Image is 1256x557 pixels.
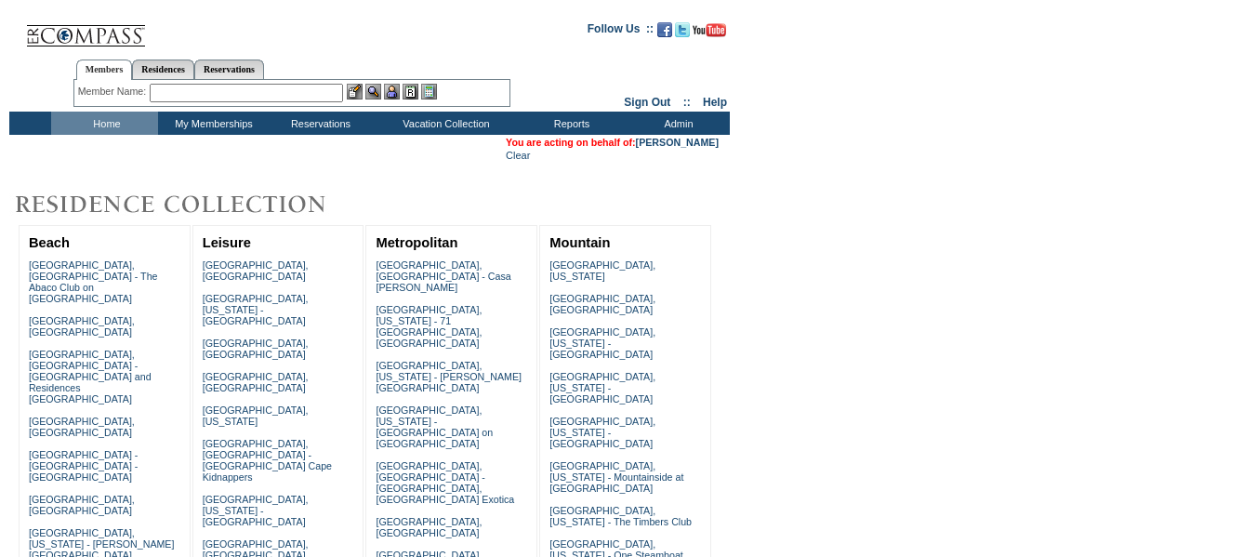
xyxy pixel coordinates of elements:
[372,112,516,135] td: Vacation Collection
[693,23,726,37] img: Subscribe to our YouTube Channel
[203,494,309,527] a: [GEOGRAPHIC_DATA], [US_STATE] - [GEOGRAPHIC_DATA]
[29,349,152,404] a: [GEOGRAPHIC_DATA], [GEOGRAPHIC_DATA] - [GEOGRAPHIC_DATA] and Residences [GEOGRAPHIC_DATA]
[376,235,457,250] a: Metropolitan
[9,186,372,223] img: Destinations by Exclusive Resorts
[683,96,691,109] span: ::
[203,404,309,427] a: [GEOGRAPHIC_DATA], [US_STATE]
[588,20,654,43] td: Follow Us ::
[376,304,482,349] a: [GEOGRAPHIC_DATA], [US_STATE] - 71 [GEOGRAPHIC_DATA], [GEOGRAPHIC_DATA]
[549,326,655,360] a: [GEOGRAPHIC_DATA], [US_STATE] - [GEOGRAPHIC_DATA]
[132,60,194,79] a: Residences
[29,235,70,250] a: Beach
[51,112,158,135] td: Home
[365,84,381,99] img: View
[25,9,146,47] img: Compass Home
[29,315,135,338] a: [GEOGRAPHIC_DATA], [GEOGRAPHIC_DATA]
[549,416,655,449] a: [GEOGRAPHIC_DATA], [US_STATE] - [GEOGRAPHIC_DATA]
[403,84,418,99] img: Reservations
[203,438,332,483] a: [GEOGRAPHIC_DATA], [GEOGRAPHIC_DATA] - [GEOGRAPHIC_DATA] Cape Kidnappers
[76,60,133,80] a: Members
[549,293,655,315] a: [GEOGRAPHIC_DATA], [GEOGRAPHIC_DATA]
[29,494,135,516] a: [GEOGRAPHIC_DATA], [GEOGRAPHIC_DATA]
[549,259,655,282] a: [GEOGRAPHIC_DATA], [US_STATE]
[506,137,719,148] span: You are acting on behalf of:
[703,96,727,109] a: Help
[506,150,530,161] a: Clear
[203,235,251,250] a: Leisure
[376,259,510,293] a: [GEOGRAPHIC_DATA], [GEOGRAPHIC_DATA] - Casa [PERSON_NAME]
[376,516,482,538] a: [GEOGRAPHIC_DATA], [GEOGRAPHIC_DATA]
[376,460,514,505] a: [GEOGRAPHIC_DATA], [GEOGRAPHIC_DATA] - [GEOGRAPHIC_DATA], [GEOGRAPHIC_DATA] Exotica
[624,96,670,109] a: Sign Out
[376,404,493,449] a: [GEOGRAPHIC_DATA], [US_STATE] - [GEOGRAPHIC_DATA] on [GEOGRAPHIC_DATA]
[657,28,672,39] a: Become our fan on Facebook
[194,60,264,79] a: Reservations
[347,84,363,99] img: b_edit.gif
[29,416,135,438] a: [GEOGRAPHIC_DATA], [GEOGRAPHIC_DATA]
[203,371,309,393] a: [GEOGRAPHIC_DATA], [GEOGRAPHIC_DATA]
[78,84,150,99] div: Member Name:
[549,235,610,250] a: Mountain
[158,112,265,135] td: My Memberships
[675,22,690,37] img: Follow us on Twitter
[29,259,158,304] a: [GEOGRAPHIC_DATA], [GEOGRAPHIC_DATA] - The Abaco Club on [GEOGRAPHIC_DATA]
[549,460,683,494] a: [GEOGRAPHIC_DATA], [US_STATE] - Mountainside at [GEOGRAPHIC_DATA]
[265,112,372,135] td: Reservations
[203,259,309,282] a: [GEOGRAPHIC_DATA], [GEOGRAPHIC_DATA]
[203,338,309,360] a: [GEOGRAPHIC_DATA], [GEOGRAPHIC_DATA]
[384,84,400,99] img: Impersonate
[421,84,437,99] img: b_calculator.gif
[203,293,309,326] a: [GEOGRAPHIC_DATA], [US_STATE] - [GEOGRAPHIC_DATA]
[623,112,730,135] td: Admin
[549,371,655,404] a: [GEOGRAPHIC_DATA], [US_STATE] - [GEOGRAPHIC_DATA]
[657,22,672,37] img: Become our fan on Facebook
[636,137,719,148] a: [PERSON_NAME]
[29,449,138,483] a: [GEOGRAPHIC_DATA] - [GEOGRAPHIC_DATA] - [GEOGRAPHIC_DATA]
[675,28,690,39] a: Follow us on Twitter
[549,505,692,527] a: [GEOGRAPHIC_DATA], [US_STATE] - The Timbers Club
[376,360,522,393] a: [GEOGRAPHIC_DATA], [US_STATE] - [PERSON_NAME][GEOGRAPHIC_DATA]
[9,28,24,29] img: i.gif
[516,112,623,135] td: Reports
[693,28,726,39] a: Subscribe to our YouTube Channel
